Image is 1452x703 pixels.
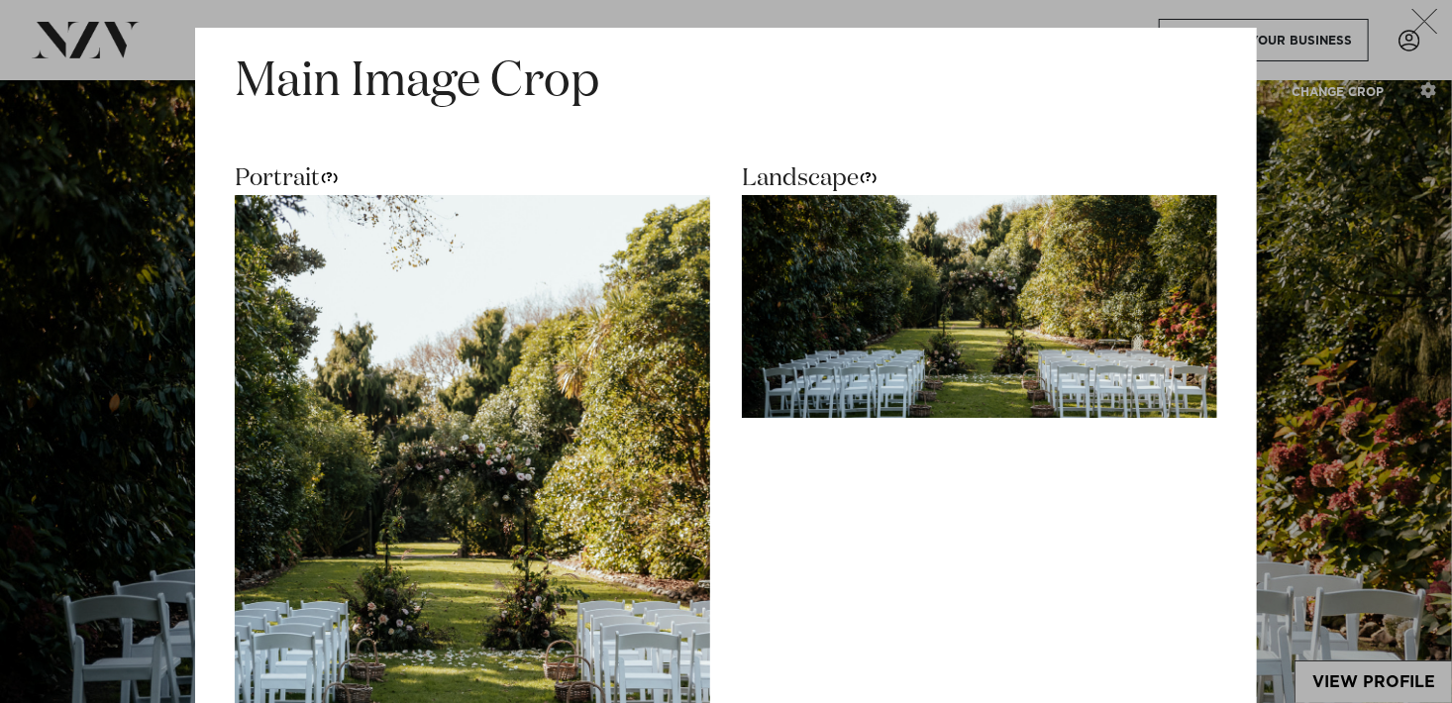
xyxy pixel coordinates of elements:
button: (?) [320,170,339,184]
h2: Main Image Crop [235,51,599,114]
button: (?) [859,170,878,184]
img: SviF8tnV6TL8Z6dZUmhQwlrNZz9No68NR35tbFQn.jpg [742,148,1217,464]
h3: Landscape [742,163,1217,195]
h3: Portrait [235,163,710,195]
